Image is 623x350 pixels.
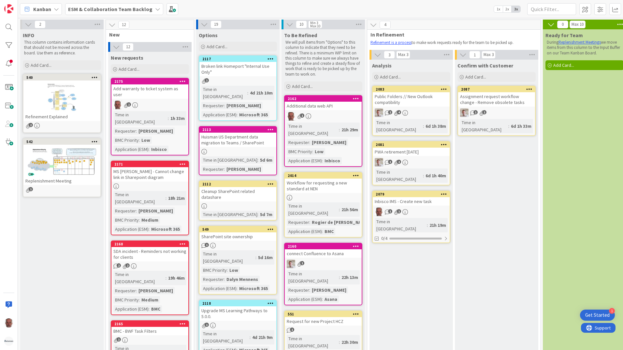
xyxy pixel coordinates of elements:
[23,139,100,185] div: 542Replenishment Meeting
[23,112,100,121] div: Refinement Explained
[29,123,33,127] span: 2
[339,339,340,346] span: :
[285,317,362,326] div: Request for new Project HCZ
[210,21,222,28] span: 19
[373,208,450,216] div: HB
[111,54,143,61] span: New requests
[288,312,362,316] div: 551
[23,139,100,145] div: 542
[460,119,508,133] div: Time in [GEOGRAPHIC_DATA]
[111,161,188,167] div: 2171
[458,86,535,107] div: 2087Assignment request workflow change - Remove obsolete tasks
[113,226,149,233] div: Application (ESM)
[572,23,584,26] div: Max 10
[201,111,237,118] div: Application (ESM)
[323,228,335,235] div: BMC
[140,296,160,303] div: Medium
[509,123,533,130] div: 6d 1h 33m
[375,168,423,183] div: Time in [GEOGRAPHIC_DATA]
[111,79,188,99] div: 2175Add warranty to ticket system as user
[119,66,139,72] span: Add Card...
[140,137,152,144] div: Low
[370,31,532,38] span: In Refinement
[136,287,137,294] span: :
[127,102,131,107] span: 1
[225,102,263,109] div: [PERSON_NAME]
[123,43,134,51] span: 12
[201,285,237,292] div: Application (ESM)
[199,226,276,241] div: 549SharePoint site ownership
[287,270,339,284] div: Time in [GEOGRAPHIC_DATA]
[136,127,137,135] span: :
[117,337,121,342] span: 1
[113,305,149,313] div: Application (ESM)
[225,276,260,283] div: Dalyn Mennens
[199,32,218,38] span: Options
[424,172,448,179] div: 6d 1h 40m
[376,192,450,197] div: 2079
[224,276,225,283] span: :
[309,139,310,146] span: :
[290,328,294,332] span: 1
[199,232,276,241] div: SharePoint site ownership
[136,207,137,214] span: :
[287,123,339,137] div: Time in [GEOGRAPHIC_DATA]
[287,219,309,226] div: Requester
[312,148,313,155] span: :
[111,101,188,109] div: HB
[68,6,152,12] b: ESM & Collaboration Team Backlog
[205,243,209,247] span: 1
[313,148,325,155] div: Low
[340,339,360,346] div: 22h 30m
[339,274,340,281] span: :
[373,191,450,197] div: 2079
[169,115,186,122] div: 1h 33m
[339,126,340,133] span: :
[118,21,129,29] span: 12
[207,44,227,50] span: Add Card...
[309,219,310,226] span: :
[257,211,258,218] span: :
[473,110,478,114] span: 1
[427,222,428,229] span: :
[26,75,100,80] div: 540
[287,202,339,217] div: Time in [GEOGRAPHIC_DATA]
[228,267,240,274] div: Low
[24,40,100,56] p: This column contains information cards that should not be moved across the board. Use them as ref...
[139,296,140,303] span: :
[288,173,362,178] div: 2014
[285,40,361,77] p: We will pull items from "Options" to this column to indicate that they need to be refined. There ...
[167,274,186,282] div: 19h 46m
[375,109,383,117] img: Rd
[248,89,274,96] div: 4d 21h 10m
[284,32,317,38] span: To Be Refined
[137,127,175,135] div: [PERSON_NAME]
[287,228,322,235] div: Application (ESM)
[113,296,139,303] div: BMC Priority
[202,127,276,132] div: 2113
[373,92,450,107] div: Public Folders // New Outlook compatibility
[309,286,310,294] span: :
[139,216,140,224] span: :
[285,173,362,179] div: 2014
[381,235,387,242] span: 0/4
[372,62,392,69] span: Analysis
[322,296,323,303] span: :
[503,6,512,12] span: 2x
[167,195,186,202] div: 18h 21m
[35,21,46,28] span: 2
[373,142,450,156] div: 2081PWA retirement [DATE]
[287,157,322,164] div: Application (ESM)
[140,216,160,224] div: Medium
[139,137,140,144] span: :
[465,74,486,80] span: Add Card...
[323,157,342,164] div: Inbisco
[111,241,188,261] div: 2168SDA incident - Reminders not working for clients
[423,172,424,179] span: :
[285,311,362,317] div: 551
[557,21,568,28] span: 0
[375,208,383,216] img: HB
[340,206,360,213] div: 21h 56m
[458,86,535,92] div: 2087
[23,177,100,185] div: Replenishment Meeting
